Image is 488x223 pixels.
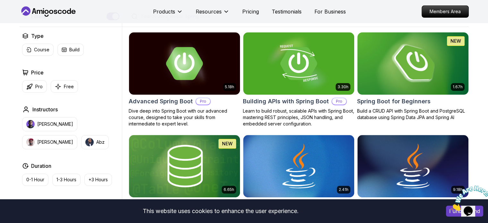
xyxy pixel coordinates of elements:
[129,135,240,197] img: Spring Data JPA card
[129,97,193,106] h2: Advanced Spring Boot
[32,106,58,113] h2: Instructors
[357,32,469,121] a: Spring Boot for Beginners card1.67hNEWSpring Boot for BeginnersBuild a CRUD API with Spring Boot ...
[422,6,468,17] p: Members Area
[243,135,354,197] img: Java for Beginners card
[57,44,84,56] button: Build
[34,47,49,53] p: Course
[69,47,80,53] p: Build
[52,174,81,186] button: 1-3 Hours
[453,84,463,90] p: 1.67h
[22,44,54,56] button: Course
[243,108,355,127] p: Learn to build robust, scalable APIs with Spring Boot, mastering REST principles, JSON handling, ...
[357,97,431,106] h2: Spring Boot for Beginners
[422,5,469,18] a: Members Area
[3,3,42,28] img: Chat attention grabber
[64,83,74,90] p: Free
[129,108,240,127] p: Dive deep into Spring Boot with our advanced course, designed to take your skills from intermedia...
[332,98,346,105] p: Pro
[81,135,109,149] button: instructor imgAbz
[84,174,112,186] button: +3 Hours
[357,108,469,121] p: Build a CRUD API with Spring Boot and PostgreSQL database using Spring Data JPA and Spring AI
[37,121,73,127] p: [PERSON_NAME]
[243,97,329,106] h2: Building APIs with Spring Boot
[31,199,45,206] h2: Track
[314,8,346,15] a: For Business
[26,176,44,183] p: 0-1 Hour
[196,8,222,15] p: Resources
[85,138,94,146] img: instructor img
[196,8,229,21] button: Resources
[89,176,108,183] p: +3 Hours
[56,176,76,183] p: 1-3 Hours
[51,80,78,93] button: Free
[446,206,483,217] button: Accept cookies
[96,139,105,145] p: Abz
[225,84,234,90] p: 5.18h
[26,120,35,128] img: instructor img
[242,8,259,15] a: Pricing
[224,187,234,192] p: 6.65h
[222,141,233,147] p: NEW
[450,38,461,44] p: NEW
[338,84,348,90] p: 3.30h
[243,32,354,95] img: Building APIs with Spring Boot card
[31,69,44,76] h2: Price
[448,183,488,213] iframe: chat widget
[5,204,436,218] div: This website uses cookies to enhance the user experience.
[153,8,183,21] button: Products
[22,174,48,186] button: 0-1 Hour
[31,162,51,170] h2: Duration
[153,8,175,15] p: Products
[129,32,240,95] img: Advanced Spring Boot card
[272,8,302,15] a: Testimonials
[26,138,35,146] img: instructor img
[35,83,43,90] p: Pro
[196,98,210,105] p: Pro
[243,32,355,127] a: Building APIs with Spring Boot card3.30hBuilding APIs with Spring BootProLearn to build robust, s...
[22,117,77,131] button: instructor img[PERSON_NAME]
[31,32,44,40] h2: Type
[22,135,77,149] button: instructor img[PERSON_NAME]
[339,187,348,192] p: 2.41h
[22,80,47,93] button: Pro
[357,135,468,197] img: Java for Developers card
[355,31,471,96] img: Spring Boot for Beginners card
[129,32,240,127] a: Advanced Spring Boot card5.18hAdvanced Spring BootProDive deep into Spring Boot with our advanced...
[37,139,73,145] p: [PERSON_NAME]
